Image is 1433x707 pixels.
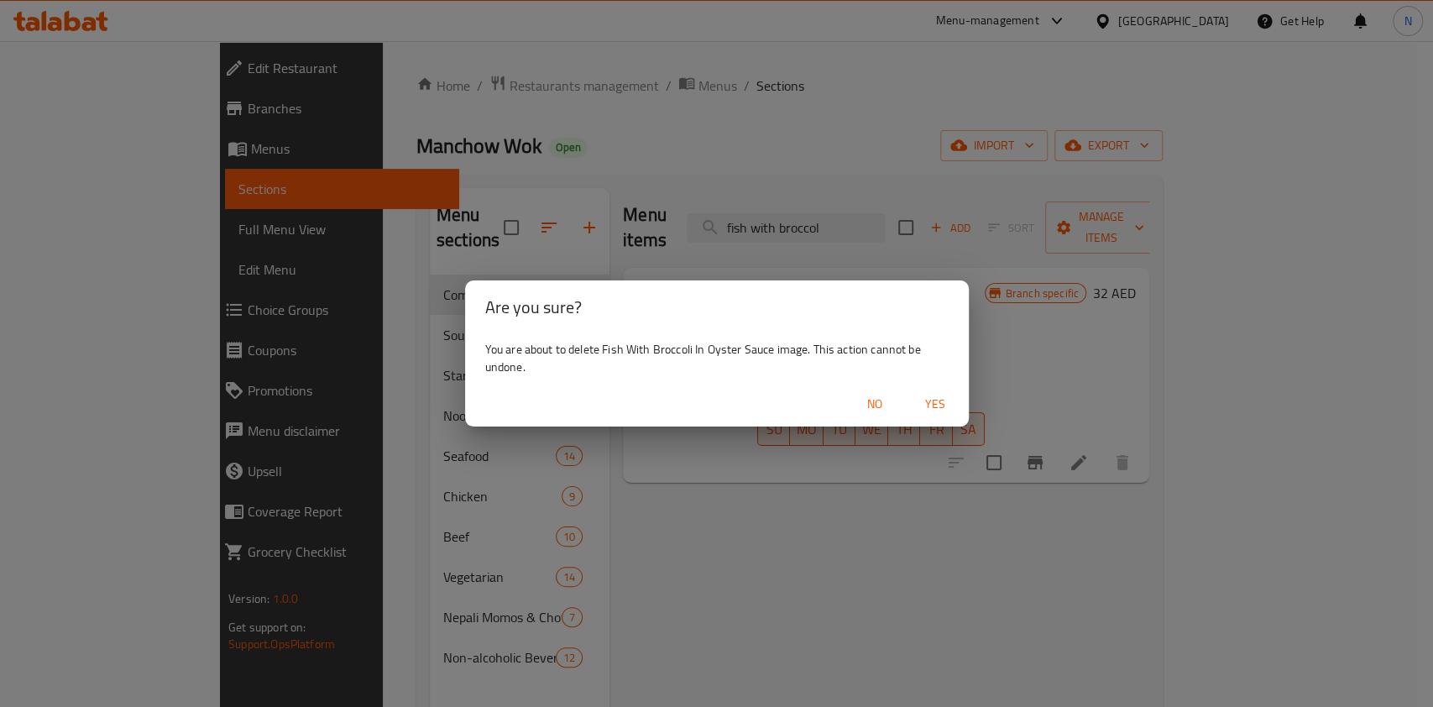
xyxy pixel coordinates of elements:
[908,389,962,420] button: Yes
[485,294,949,321] h2: Are you sure?
[915,394,955,415] span: Yes
[848,389,902,420] button: No
[855,394,895,415] span: No
[465,334,969,381] div: You are about to delete Fish With Broccoli In Oyster Sauce image. This action cannot be undone.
